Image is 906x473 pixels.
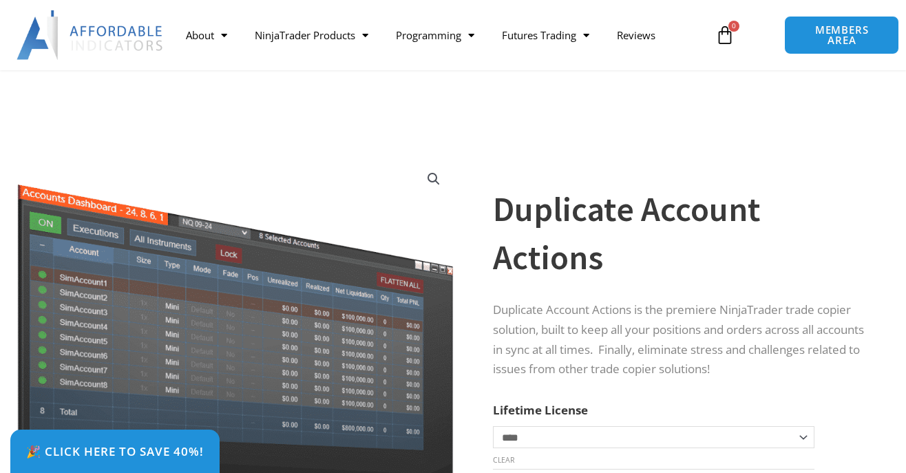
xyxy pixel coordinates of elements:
span: MEMBERS AREA [799,25,885,45]
span: 🎉 Click Here to save 40%! [26,445,204,457]
a: View full-screen image gallery [421,167,446,191]
a: Reviews [603,19,669,51]
a: Programming [382,19,488,51]
a: NinjaTrader Products [241,19,382,51]
span: 0 [728,21,739,32]
a: About [172,19,241,51]
h1: Duplicate Account Actions [493,185,872,282]
a: 0 [695,15,755,55]
img: LogoAI | Affordable Indicators – NinjaTrader [17,10,165,60]
a: Futures Trading [488,19,603,51]
label: Lifetime License [493,402,588,418]
a: MEMBERS AREA [784,16,899,54]
nav: Menu [172,19,707,51]
p: Duplicate Account Actions is the premiere NinjaTrader trade copier solution, built to keep all yo... [493,300,872,380]
a: 🎉 Click Here to save 40%! [10,430,220,473]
